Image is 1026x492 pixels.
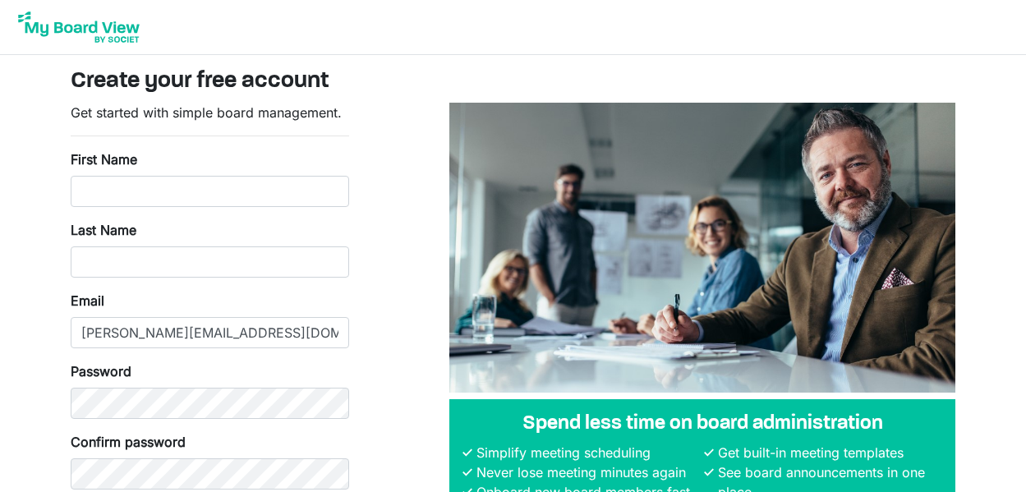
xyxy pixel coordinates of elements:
[71,432,186,452] label: Confirm password
[462,412,942,436] h4: Spend less time on board administration
[71,361,131,381] label: Password
[13,7,145,48] img: My Board View Logo
[71,68,956,96] h3: Create your free account
[472,443,701,462] li: Simplify meeting scheduling
[71,149,137,169] label: First Name
[71,291,104,310] label: Email
[71,104,342,121] span: Get started with simple board management.
[449,103,955,393] img: A photograph of board members sitting at a table
[714,443,942,462] li: Get built-in meeting templates
[472,462,701,482] li: Never lose meeting minutes again
[71,220,136,240] label: Last Name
